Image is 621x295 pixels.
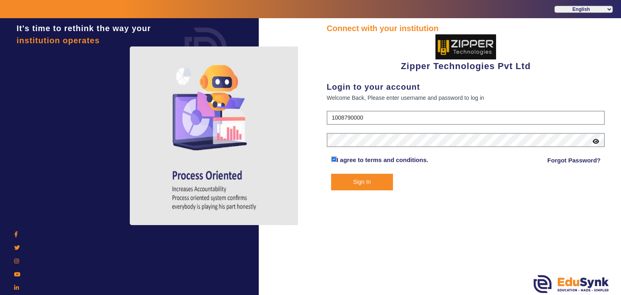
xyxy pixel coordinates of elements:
[534,275,609,293] img: edusynk.png
[17,24,151,33] span: It's time to rethink the way your
[17,36,100,45] span: institution operates
[327,81,605,93] div: Login to your account
[130,46,300,225] img: login4.png
[435,34,496,59] img: 36227e3f-cbf6-4043-b8fc-b5c5f2957d0a
[327,93,605,103] div: Welcome Back, Please enter username and password to log in
[175,18,236,79] img: login.png
[327,22,605,34] div: Connect with your institution
[327,111,605,125] input: User Name
[337,156,429,163] a: I agree to terms and conditions.
[547,156,601,165] a: Forgot Password?
[327,34,605,73] div: Zipper Technologies Pvt Ltd
[331,174,393,190] button: Sign In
